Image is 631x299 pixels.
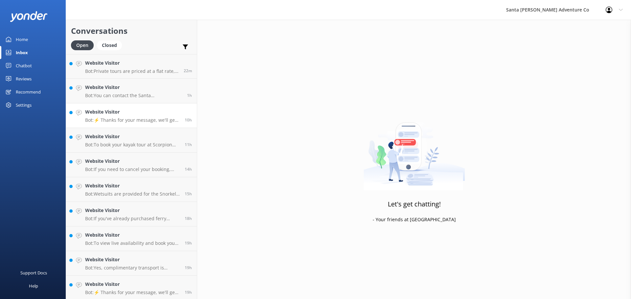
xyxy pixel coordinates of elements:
a: Website VisitorBot:Private tours are priced at a flat rate, not a per person rate, up to the maxi... [66,54,197,79]
a: Website VisitorBot:⚡ Thanks for your message, we'll get back to you as soon as we can. You're als... [66,103,197,128]
h4: Website Visitor [85,231,180,239]
span: Aug 28 2025 08:09am (UTC -07:00) America/Tijuana [187,93,192,98]
div: Home [16,33,28,46]
span: Aug 27 2025 02:03pm (UTC -07:00) America/Tijuana [185,289,192,295]
h4: Website Visitor [85,133,180,140]
span: Aug 27 2025 05:55pm (UTC -07:00) America/Tijuana [185,191,192,197]
a: Website VisitorBot:If you've already purchased ferry tickets to [GEOGRAPHIC_DATA] through Island ... [66,202,197,226]
a: Website VisitorBot:You can contact the Santa [PERSON_NAME] Adventure Co. team at [PHONE_NUMBER], ... [66,79,197,103]
span: Aug 27 2025 02:26pm (UTC -07:00) America/Tijuana [185,265,192,270]
p: Bot: If you've already purchased ferry tickets to [GEOGRAPHIC_DATA] through Island Packers, you c... [85,216,180,222]
h4: Website Visitor [85,84,182,91]
div: Reviews [16,72,32,85]
span: Aug 28 2025 09:18am (UTC -07:00) America/Tijuana [184,68,192,74]
a: Website VisitorBot:If you need to cancel your booking, please contact the Santa [PERSON_NAME] Adv... [66,153,197,177]
h4: Website Visitor [85,108,180,116]
p: Bot: If you need to cancel your booking, please contact the Santa [PERSON_NAME] Adventure Co. tea... [85,166,180,172]
div: Inbox [16,46,28,59]
p: Bot: To view live availability and book your Santa [PERSON_NAME] Adventure tour, click [URL][DOMA... [85,240,180,246]
div: Help [29,279,38,292]
span: Aug 27 2025 02:53pm (UTC -07:00) America/Tijuana [185,216,192,221]
a: Open [71,41,97,49]
p: Bot: ⚡ Thanks for your message, we'll get back to you as soon as we can. You're also welcome to k... [85,117,180,123]
span: Aug 27 2025 06:57pm (UTC -07:00) America/Tijuana [185,166,192,172]
p: - Your friends at [GEOGRAPHIC_DATA] [373,216,456,223]
div: Recommend [16,85,41,98]
p: Bot: ⚡ Thanks for your message, we'll get back to you as soon as we can. You're also welcome to k... [85,289,180,295]
h2: Conversations [71,25,192,37]
a: Website VisitorBot:To book your kayak tour at Scorpion Anchorage, you can view live availability ... [66,128,197,153]
p: Bot: You can contact the Santa [PERSON_NAME] Adventure Co. team at [PHONE_NUMBER], or by emailing... [85,93,182,98]
div: Open [71,40,94,50]
a: Website VisitorBot:Wetsuits are provided for the Snorkel & Kayak Tour, so you do not need to brin... [66,177,197,202]
p: Bot: Private tours are priced at a flat rate, not a per person rate, up to the maximum group size... [85,68,179,74]
div: Chatbot [16,59,32,72]
h3: Let's get chatting! [388,199,441,209]
div: Settings [16,98,32,112]
img: artwork of a man stealing a conversation from at giant smartphone [363,109,465,191]
span: Aug 27 2025 02:37pm (UTC -07:00) America/Tijuana [185,240,192,246]
span: Aug 27 2025 11:02pm (UTC -07:00) America/Tijuana [185,117,192,123]
img: yonder-white-logo.png [10,11,48,22]
a: Closed [97,41,125,49]
a: Website VisitorBot:To view live availability and book your Santa [PERSON_NAME] Adventure tour, cl... [66,226,197,251]
div: Support Docs [20,266,47,279]
p: Bot: To book your kayak tour at Scorpion Anchorage, you can view live availability and make your ... [85,142,180,148]
h4: Website Visitor [85,207,180,214]
p: Bot: Wetsuits are provided for the Snorkel & Kayak Tour, so you do not need to bring your own. [85,191,180,197]
h4: Website Visitor [85,281,180,288]
h4: Website Visitor [85,256,180,263]
div: Closed [97,40,122,50]
h4: Website Visitor [85,158,180,165]
h4: Website Visitor [85,59,179,67]
h4: Website Visitor [85,182,180,189]
span: Aug 27 2025 10:40pm (UTC -07:00) America/Tijuana [185,142,192,147]
p: Bot: Yes, complimentary transport is provided for Wine Country tours from [GEOGRAPHIC_DATA]. You ... [85,265,180,271]
a: Website VisitorBot:Yes, complimentary transport is provided for Wine Country tours from [GEOGRAPH... [66,251,197,276]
